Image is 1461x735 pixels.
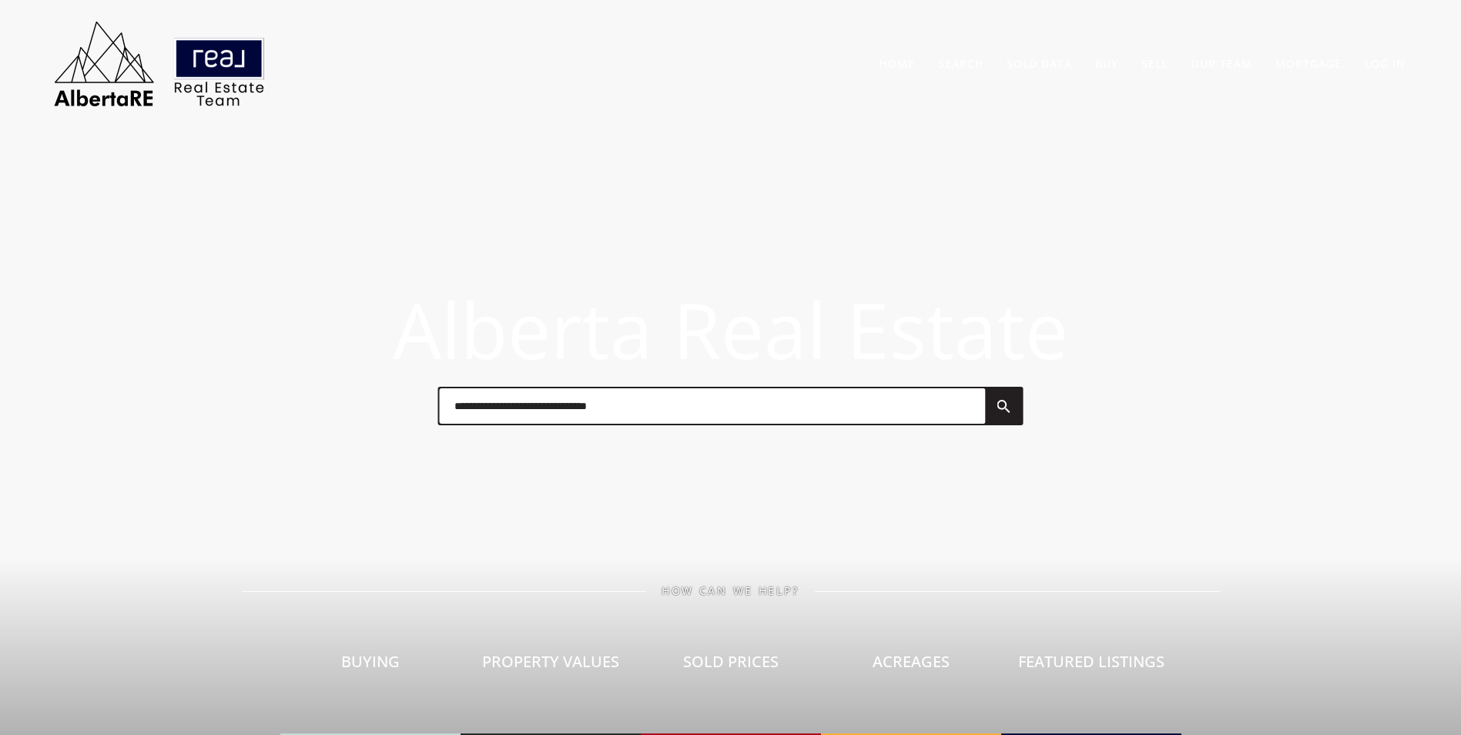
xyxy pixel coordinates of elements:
[44,15,275,112] img: AlbertaRE Real Estate Team | Real Broker
[1141,56,1168,71] a: Sell
[1191,56,1252,71] a: Our Team
[280,597,461,735] a: Buying
[1018,651,1164,672] span: Featured Listings
[938,56,983,71] a: Search
[880,56,915,71] a: Home
[1001,597,1181,735] a: Featured Listings
[461,597,641,735] a: Property Values
[641,597,821,735] a: Sold Prices
[821,597,1001,735] a: Acreages
[482,651,619,672] span: Property Values
[341,651,400,672] span: Buying
[1007,56,1072,71] a: Sold Data
[873,651,950,672] span: Acreages
[1095,56,1118,71] a: Buy
[1365,56,1406,71] a: Log In
[1275,56,1342,71] a: Mortgage
[683,651,779,672] span: Sold Prices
